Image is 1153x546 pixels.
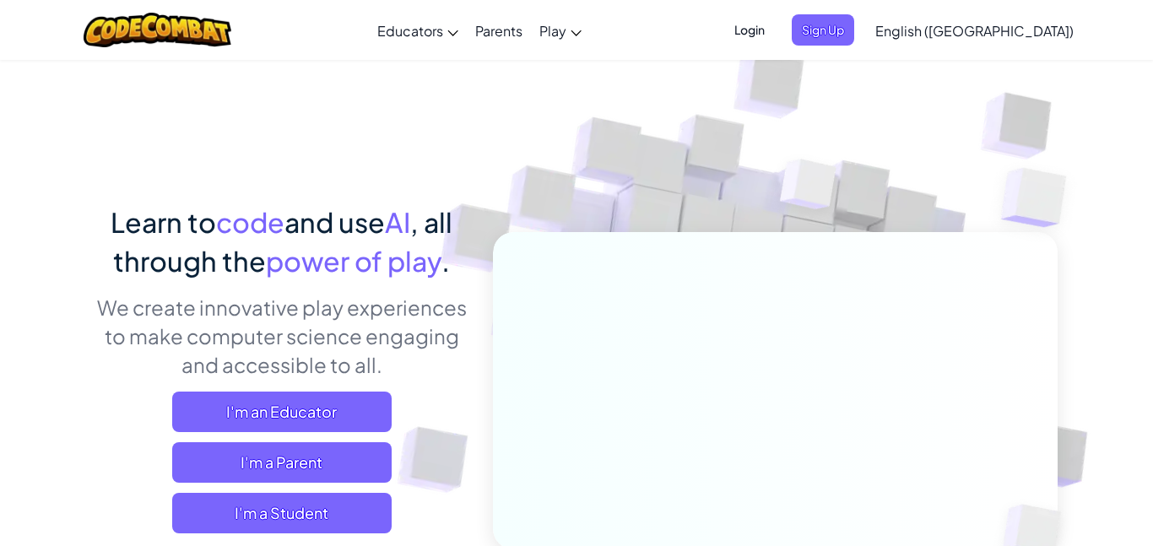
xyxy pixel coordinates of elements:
a: Parents [467,8,531,53]
a: Play [531,8,590,53]
a: I'm an Educator [172,392,392,432]
a: Educators [369,8,467,53]
img: Overlap cubes [749,126,870,251]
button: Login [724,14,775,46]
span: power of play [266,244,441,278]
span: and use [284,205,385,239]
img: CodeCombat logo [84,13,231,47]
span: Learn to [111,205,216,239]
img: Overlap cubes [967,127,1113,269]
a: I'm a Parent [172,442,392,483]
span: code [216,205,284,239]
span: Play [539,22,566,40]
span: Educators [377,22,443,40]
p: We create innovative play experiences to make computer science engaging and accessible to all. [95,293,468,379]
a: English ([GEOGRAPHIC_DATA]) [867,8,1082,53]
span: . [441,244,450,278]
span: English ([GEOGRAPHIC_DATA]) [875,22,1074,40]
span: AI [385,205,410,239]
button: I'm a Student [172,493,392,533]
button: Sign Up [792,14,854,46]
